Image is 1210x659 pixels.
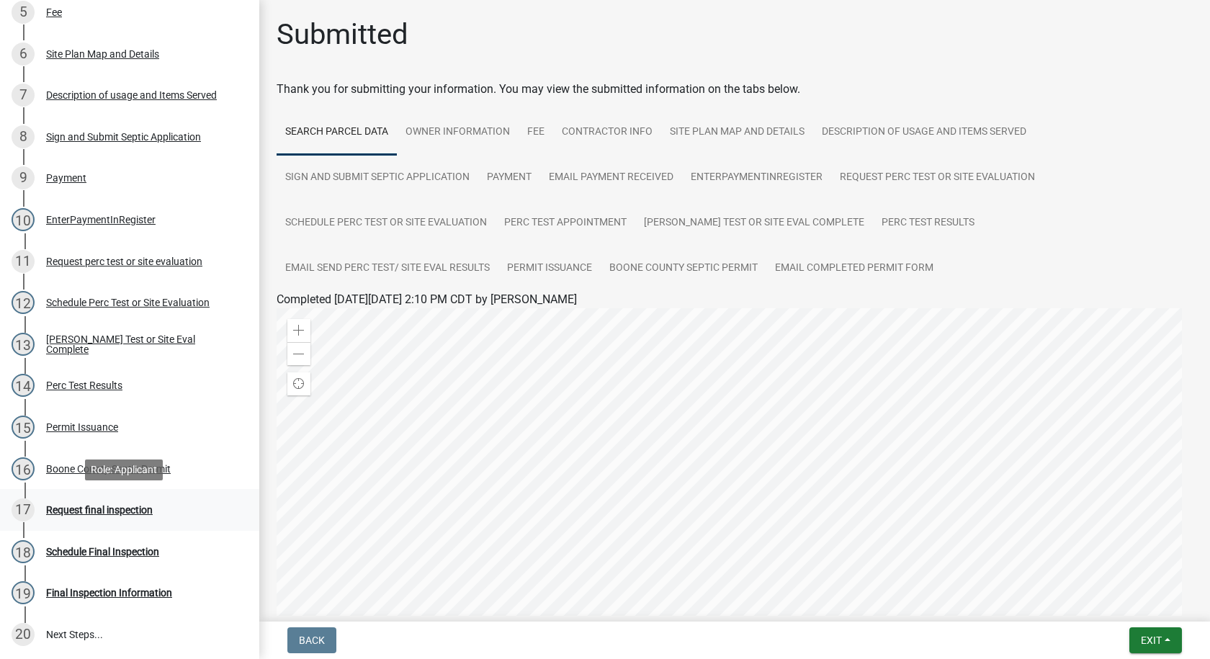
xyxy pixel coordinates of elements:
div: 20 [12,623,35,646]
a: Perc Test Results [873,200,983,246]
div: Payment [46,173,86,183]
button: Exit [1129,627,1182,653]
div: Perc Test Results [46,380,122,390]
div: Sign and Submit Septic Application [46,132,201,142]
div: 6 [12,42,35,66]
div: 8 [12,125,35,148]
a: EnterPaymentInRegister [682,155,831,201]
div: EnterPaymentInRegister [46,215,156,225]
div: Request perc test or site evaluation [46,256,202,266]
div: 17 [12,498,35,521]
a: Request perc test or site evaluation [831,155,1044,201]
h1: Submitted [277,17,408,52]
div: Site Plan Map and Details [46,49,159,59]
div: 14 [12,374,35,397]
a: Permit Issuance [498,246,601,292]
span: Exit [1141,635,1162,646]
div: 12 [12,291,35,314]
div: Thank you for submitting your information. You may view the submitted information on the tabs below. [277,81,1193,98]
button: Back [287,627,336,653]
div: 11 [12,250,35,273]
div: Permit Issuance [46,422,118,432]
a: Schedule Perc Test or Site Evaluation [277,200,496,246]
div: Request final inspection [46,505,153,515]
div: Role: Applicant [85,459,163,480]
a: Description of usage and Items Served [813,109,1035,156]
a: Site Plan Map and Details [661,109,813,156]
div: 18 [12,540,35,563]
a: Fee [519,109,553,156]
span: Completed [DATE][DATE] 2:10 PM CDT by [PERSON_NAME] [277,292,577,306]
div: 5 [12,1,35,24]
div: 9 [12,166,35,189]
div: Find my location [287,372,310,395]
div: Boone County Septic Permit [46,464,171,474]
div: Schedule Final Inspection [46,547,159,557]
div: 10 [12,208,35,231]
div: 15 [12,416,35,439]
a: Search Parcel Data [277,109,397,156]
div: Zoom in [287,319,310,342]
a: Payment [478,155,540,201]
div: Final Inspection Information [46,588,172,598]
span: Back [299,635,325,646]
div: Schedule Perc Test or Site Evaluation [46,297,210,308]
a: Sign and Submit Septic Application [277,155,478,201]
a: [PERSON_NAME] Test or Site Eval Complete [635,200,873,246]
div: Description of usage and Items Served [46,90,217,100]
div: Zoom out [287,342,310,365]
a: Email Payment Received [540,155,682,201]
div: [PERSON_NAME] Test or Site Eval Complete [46,334,236,354]
div: 19 [12,581,35,604]
a: Perc Test Appointment [496,200,635,246]
div: 13 [12,333,35,356]
div: 7 [12,84,35,107]
a: Boone County Septic Permit [601,246,766,292]
a: Email Send Perc Test/ Site Eval Results [277,246,498,292]
a: Contractor Info [553,109,661,156]
a: Email Completed Permit Form [766,246,942,292]
a: Owner Information [397,109,519,156]
div: 16 [12,457,35,480]
div: Fee [46,7,62,17]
